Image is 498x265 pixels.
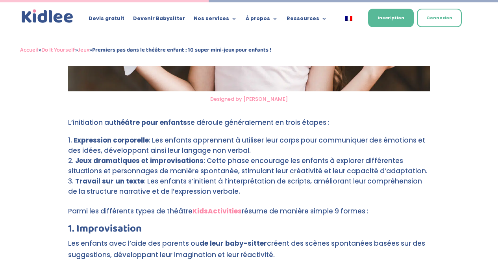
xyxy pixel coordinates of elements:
a: Accueil [20,45,39,55]
span: » » » [20,45,271,55]
p: L’initiation au se déroule généralement en trois étapes : [68,117,430,135]
a: Kidlee Logo [20,8,75,25]
a: Do It Yourself [41,45,75,55]
li: : Les enfants apprennent à utiliser leur corps pour communiquer des émotions et des idées, dévelo... [68,135,430,156]
a: Ressources [287,16,327,24]
a: Inscription [368,9,414,27]
li: : Cette phase encourage les enfants à explorer différentes situations et personnages de manière s... [68,156,430,176]
a: Nos services [194,16,237,24]
a: Devis gratuit [89,16,124,24]
a: À propos [246,16,278,24]
a: KidsActivities [193,206,242,216]
p: Parmi les différents types de théâtre résume de manière simple 9 formes : [68,206,430,224]
img: Français [345,16,352,21]
a: Jeux [78,45,89,55]
strong: Travail sur un texte [75,176,144,186]
strong: Expression corporelle [74,135,149,145]
a: Connexion [417,9,462,27]
strong: de leur baby-sitter [200,239,267,248]
img: logo_kidlee_bleu [20,8,75,25]
a: Devenir Babysitter [133,16,185,24]
strong: Premiers pas dans le théâtre enfant : 10 super mini-jeux pour enfants ! [92,45,271,55]
h3: 1. Improvisation [68,224,430,238]
a: Designed by [PERSON_NAME] [210,95,288,103]
li: : Les enfants s’initient à l’interprétation de scripts, améliorant leur compréhension de la struc... [68,176,430,196]
strong: Jeux dramatiques et improvisations [75,156,204,165]
strong: théâtre pour enfants [113,118,187,127]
